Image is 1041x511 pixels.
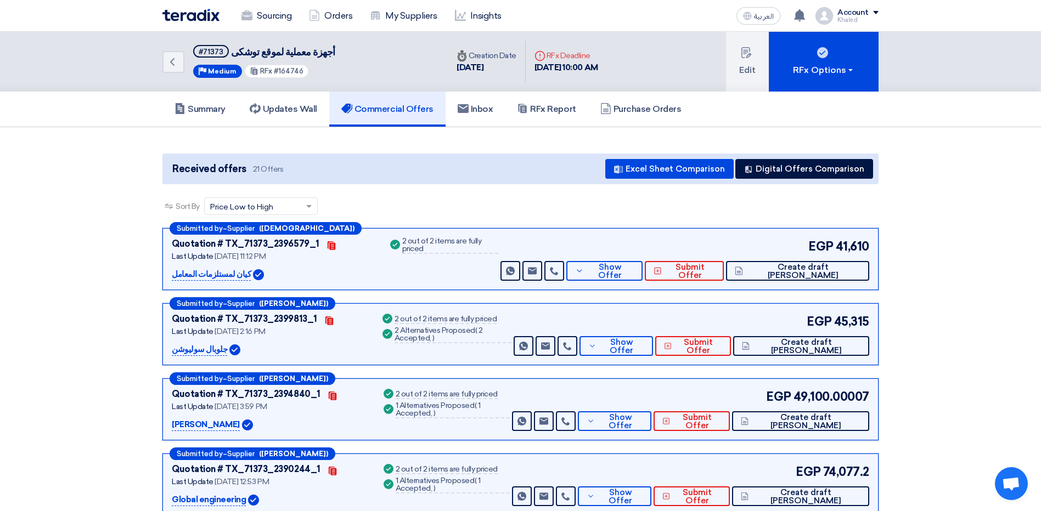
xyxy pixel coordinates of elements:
span: RFx [260,67,272,75]
b: ([PERSON_NAME]) [259,375,328,382]
div: Quotation # TX_71373_2396579_1 [172,237,319,251]
span: 1 Accepted, [396,401,481,418]
button: Edit [726,32,769,92]
button: Create draft [PERSON_NAME] [726,261,869,281]
span: ) [434,408,436,418]
span: Supplier [227,450,255,457]
div: – [170,297,335,310]
div: 2 out of 2 items are fully priced [396,465,498,474]
span: ( [475,401,477,410]
button: Create draft [PERSON_NAME] [733,336,869,356]
div: Quotation # TX_71373_2390244_1 [172,463,320,476]
a: Orders [300,4,361,28]
span: 1 Accepted, [396,476,481,493]
div: Open chat [995,467,1028,500]
div: 2 out of 2 items are fully priced [395,315,497,324]
b: ([PERSON_NAME]) [259,300,328,307]
button: Submit Offer [655,336,731,356]
span: Submit Offer [674,338,722,355]
img: Verified Account [248,495,259,506]
span: Show Offer [598,489,643,505]
span: Submit Offer [673,489,721,505]
span: ( [475,476,477,485]
button: Submit Offer [654,486,730,506]
a: Updates Wall [238,92,329,127]
span: Create draft [PERSON_NAME] [752,338,860,355]
span: Medium [208,67,237,75]
div: #71373 [199,48,223,55]
span: EGP [766,388,791,406]
span: Submit Offer [673,413,721,430]
h5: Purchase Orders [600,104,682,115]
span: [DATE] 12:53 PM [215,477,269,486]
button: Submit Offer [645,261,724,281]
span: 74,077.2 [823,463,869,481]
div: [DATE] 10:00 AM [534,61,598,74]
span: Show Offer [599,338,644,355]
div: [DATE] [457,61,516,74]
span: EGP [807,313,832,331]
div: RFx Options [793,64,855,77]
a: Inbox [446,92,505,127]
span: Submitted by [177,450,223,457]
span: Create draft [PERSON_NAME] [751,489,860,505]
span: 2 Accepted, [395,326,483,343]
span: Show Offer [598,413,643,430]
a: Purchase Orders [588,92,694,127]
span: العربية [754,13,774,20]
div: – [170,372,335,385]
img: Verified Account [229,344,240,355]
p: جلوبال سوليوشن [172,343,227,356]
h5: Summary [175,104,226,115]
span: ( [475,326,477,335]
span: Submitted by [177,375,223,382]
span: Last Update [172,327,213,336]
div: Account [837,8,869,18]
span: 49,100.00007 [794,388,869,406]
div: RFx Deadline [534,50,598,61]
div: Quotation # TX_71373_2394840_1 [172,388,320,401]
span: Sort By [176,201,200,212]
b: ([DEMOGRAPHIC_DATA]) [259,225,354,232]
button: Show Offer [578,411,651,431]
p: Global engineering [172,493,246,507]
img: Verified Account [242,419,253,430]
span: Submitted by [177,225,223,232]
button: Digital Offers Comparison [735,159,873,179]
h5: Inbox [458,104,493,115]
span: [DATE] 2:16 PM [215,327,265,336]
a: My Suppliers [361,4,446,28]
button: العربية [736,7,780,25]
span: EGP [808,237,834,256]
b: ([PERSON_NAME]) [259,450,328,457]
span: Supplier [227,375,255,382]
span: أجهزة معملية لموقع توشكى [231,46,335,58]
span: [DATE] 11:12 PM [215,252,266,261]
h5: Commercial Offers [341,104,434,115]
span: Last Update [172,477,213,486]
div: – [170,222,362,235]
p: [PERSON_NAME] [172,418,240,431]
h5: Updates Wall [250,104,317,115]
span: #164746 [274,67,303,75]
span: EGP [796,463,821,481]
a: RFx Report [505,92,588,127]
button: Submit Offer [654,411,730,431]
span: 21 Offers [253,164,284,174]
span: ) [432,333,435,343]
div: 1 Alternatives Proposed [396,402,510,418]
img: Teradix logo [162,9,220,21]
span: Supplier [227,225,255,232]
span: Show Offer [587,263,634,280]
div: 2 out of 2 items are fully priced [402,237,498,254]
span: 41,610 [836,237,869,256]
div: 2 Alternatives Proposed [395,327,511,343]
a: Summary [162,92,238,127]
a: Commercial Offers [329,92,446,127]
span: Received offers [172,162,246,177]
button: RFx Options [769,32,879,92]
button: Show Offer [566,261,643,281]
span: Create draft [PERSON_NAME] [746,263,860,280]
div: Khaled [837,17,879,23]
div: 2 out of 2 items are fully priced [396,390,498,399]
